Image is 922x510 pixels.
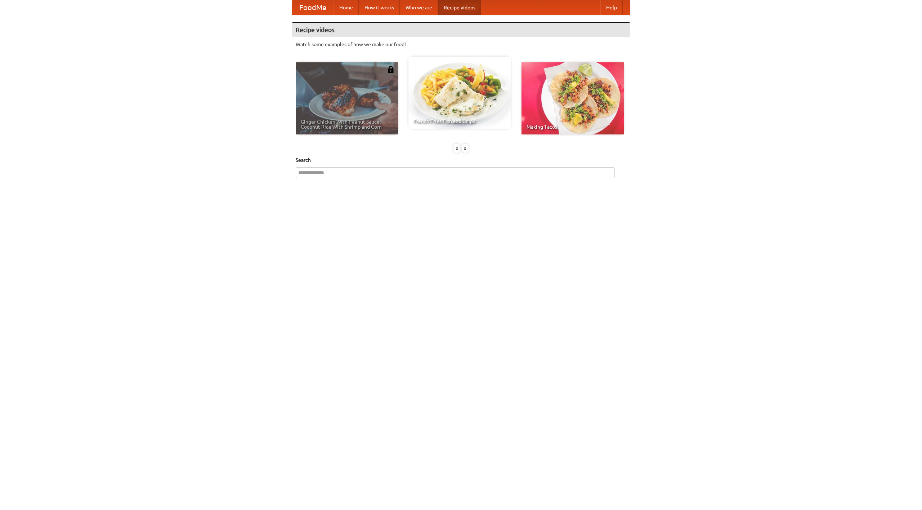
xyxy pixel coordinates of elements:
a: FoodMe [292,0,334,15]
p: Watch some examples of how we make our food! [296,41,626,48]
img: 483408.png [387,66,394,73]
div: « [453,144,460,153]
a: French Fries Fish and Chips [408,57,511,129]
span: French Fries Fish and Chips [413,119,506,124]
div: » [462,144,469,153]
h5: Search [296,156,626,164]
a: Who we are [400,0,438,15]
h4: Recipe videos [292,23,630,37]
a: How it works [359,0,400,15]
a: Help [600,0,623,15]
a: Making Tacos [522,62,624,134]
a: Home [334,0,359,15]
span: Making Tacos [527,124,619,129]
a: Recipe videos [438,0,481,15]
